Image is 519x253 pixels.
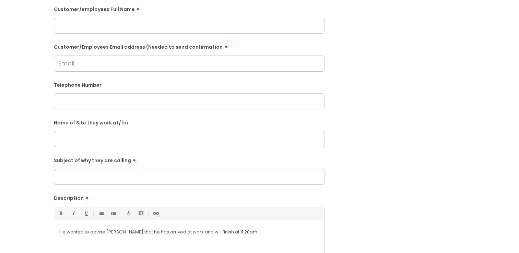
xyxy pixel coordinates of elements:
a: Bold (Ctrl-B) [56,209,65,218]
a: 1. Ordered List (Ctrl-Shift-8) [109,209,118,218]
label: Customer/Employees Email address (Needed to send confirmation [54,42,325,50]
a: Link [151,209,160,218]
label: Name of Site they work at/for [54,119,325,126]
a: Underline(Ctrl-U) [82,209,90,218]
a: • Unordered List (Ctrl-Shift-7) [96,209,105,218]
label: Telephone Number [54,81,325,88]
p: He wanted to advise [PERSON_NAME] that he has arrived at work and will finish at 11:20am. [59,229,319,235]
input: Email [54,56,325,71]
label: Customer/employees Full Name [54,4,325,12]
a: Back Color [137,209,145,218]
a: Font Color [124,209,132,218]
label: Description [54,193,325,201]
label: Subject of why they are calling [54,155,325,164]
a: Italic (Ctrl-I) [69,209,78,218]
